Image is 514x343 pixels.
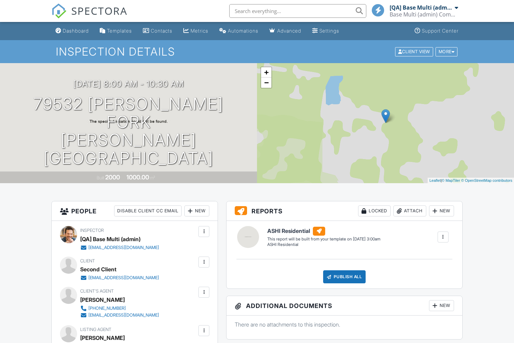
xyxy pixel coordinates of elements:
[88,245,159,250] div: [EMAIL_ADDRESS][DOMAIN_NAME]
[80,305,159,312] a: [PHONE_NUMBER]
[394,49,435,54] a: Client View
[97,25,135,37] a: Templates
[395,47,433,56] div: Client View
[358,205,391,216] div: Locked
[390,4,453,11] div: [QA] Base Multi (admin)
[80,258,95,263] span: Client
[80,312,159,319] a: [EMAIL_ADDRESS][DOMAIN_NAME]
[442,178,460,182] a: © MapTiler
[80,333,125,343] a: [PERSON_NAME]
[88,306,126,311] div: [PHONE_NUMBER]
[184,205,209,216] div: New
[151,28,172,34] div: Contacts
[267,227,380,236] h6: ASHI Residential
[150,175,155,180] span: m²
[319,28,339,34] div: Settings
[277,28,301,34] div: Advanced
[105,174,120,181] div: 2000
[267,236,380,242] div: This report will be built from your template on [DATE] 3:00am
[80,295,125,305] a: [PERSON_NAME]
[429,300,454,311] div: New
[235,321,454,328] p: There are no attachments to this inspection.
[217,25,261,37] a: Automations (Basic)
[140,25,175,37] a: Contacts
[181,25,211,37] a: Metrics
[107,28,132,34] div: Templates
[97,175,104,180] span: Built
[11,95,246,167] h1: 79532 [PERSON_NAME] Fork [PERSON_NAME][GEOGRAPHIC_DATA]
[80,264,117,274] div: Second Client
[422,28,458,34] div: Support Center
[227,296,462,316] h3: Additional Documents
[80,234,140,244] div: [QA] Base Multi (admin)
[428,178,514,184] div: |
[80,327,111,332] span: Listing Agent
[229,4,366,18] input: Search everything...
[267,242,380,248] div: ASHI Residential
[390,11,458,18] div: Base Multi (admin) Company
[51,9,127,24] a: SPECTORA
[393,205,426,216] div: Attach
[126,174,149,181] div: 1000.00
[114,205,182,216] div: Disable Client CC Email
[228,28,258,34] div: Automations
[71,3,127,18] span: SPECTORA
[63,28,89,34] div: Dashboard
[261,78,271,88] a: Zoom out
[51,3,66,19] img: The Best Home Inspection Software - Spectora
[267,25,304,37] a: Advanced
[52,201,218,221] h3: People
[88,312,159,318] div: [EMAIL_ADDRESS][DOMAIN_NAME]
[88,275,159,281] div: [EMAIL_ADDRESS][DOMAIN_NAME]
[436,47,458,56] div: More
[412,25,461,37] a: Support Center
[429,205,454,216] div: New
[80,288,114,294] span: Client's Agent
[309,25,342,37] a: Settings
[80,244,159,251] a: [EMAIL_ADDRESS][DOMAIN_NAME]
[80,228,104,233] span: Inspector
[73,79,184,88] h3: [DATE] 8:00 am - 10:30 am
[227,201,462,221] h3: Reports
[80,274,159,281] a: [EMAIL_ADDRESS][DOMAIN_NAME]
[261,67,271,78] a: Zoom in
[53,25,91,37] a: Dashboard
[429,178,441,182] a: Leaflet
[56,46,458,58] h1: Inspection Details
[461,178,512,182] a: © OpenStreetMap contributors
[191,28,208,34] div: Metrics
[323,270,366,283] div: Publish All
